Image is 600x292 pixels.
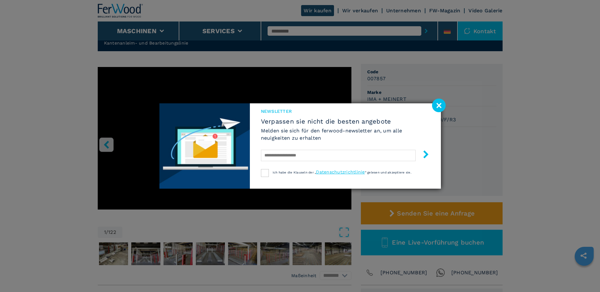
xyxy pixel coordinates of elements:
span: Verpassen sie nicht die besten angebote [261,118,430,125]
a: Datenschutzrichtlinie [316,169,365,174]
h6: Melden sie sich für den ferwood-newsletter an, um alle neuigkeiten zu erhalten [261,127,430,142]
button: submit-button [416,148,430,163]
img: Newsletter image [159,103,250,189]
span: Newsletter [261,108,430,114]
span: Ich habe die Klauseln der „ [273,171,316,174]
span: “ gelesen und akzeptiere sie. [365,171,411,174]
